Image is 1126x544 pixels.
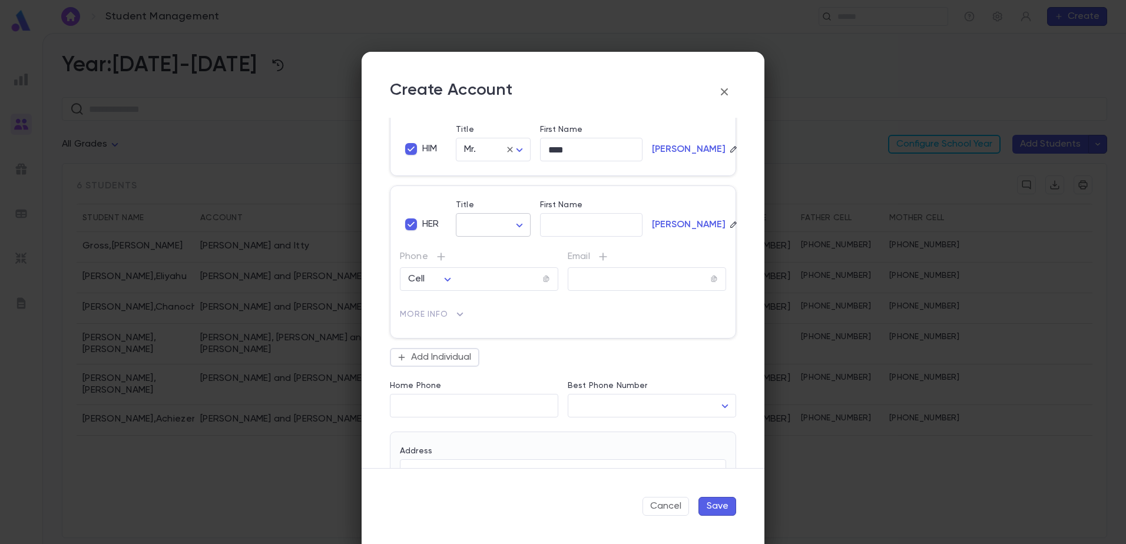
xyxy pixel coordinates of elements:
p: [PERSON_NAME] [652,219,726,231]
label: First Name [540,125,582,134]
label: First Name [540,200,582,210]
p: Create Account [390,80,512,104]
label: Title [456,125,474,134]
p: [PERSON_NAME] [652,144,726,155]
span: HER [422,218,439,230]
div: ​ [456,214,531,237]
p: Phone [400,251,558,263]
span: More Info [400,310,448,319]
label: Address [400,446,432,456]
button: More Info [400,305,466,324]
button: Save [698,497,736,516]
label: Best Phone Number [568,381,647,390]
p: Email [568,251,726,263]
button: Cancel [643,497,689,516]
label: Home Phone [390,381,441,390]
div: Mr. [456,138,531,161]
button: Add Individual [390,348,479,367]
span: Cell [408,274,425,284]
span: Mr. [464,145,476,154]
div: ​ [568,394,736,417]
span: HIM [422,143,437,155]
label: Title [456,200,474,210]
div: Cell [408,268,455,291]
